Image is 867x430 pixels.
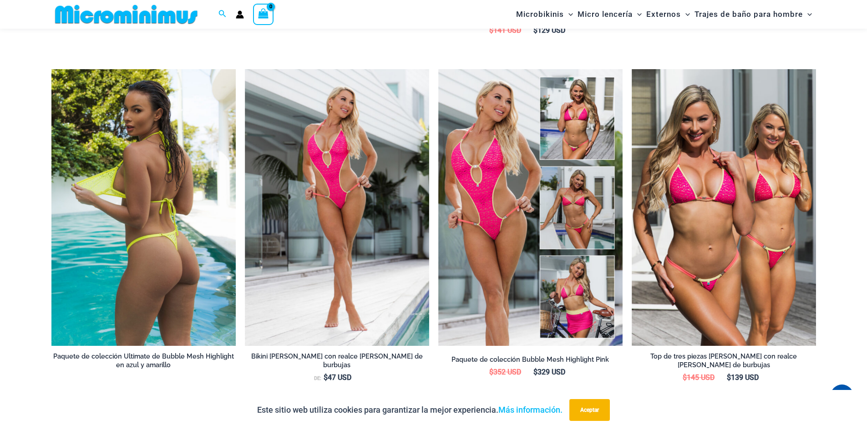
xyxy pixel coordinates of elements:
img: Malla de burbujas resaltada rosa 819 Una pieza 01 [245,69,429,346]
font: $ [489,26,493,35]
font: 129 USD [537,26,565,35]
a: Malla de burbujas resaltada rosa 819 Una pieza 01Malla de burbujas resaltada rosa 819 Una pieza 0... [245,69,429,346]
font: De: [314,375,321,381]
font: 352 USD [493,368,521,376]
a: Micro lenceríaAlternar menúAlternar menú [575,3,644,26]
font: $ [324,373,328,382]
a: MicrobikinisAlternar menúAlternar menú [514,3,575,26]
span: Alternar menú [681,3,690,26]
a: Top de tres piezas [PERSON_NAME] con realce [PERSON_NAME] de burbujas [632,352,816,373]
img: Malla de burbujas resaltada amarilla 323 Top con aros 469 Tanga 03 [51,69,236,346]
button: Aceptar [569,399,610,421]
font: Este sitio web utiliza cookies para garantizar la mejor experiencia. [257,405,498,415]
a: Bikini [PERSON_NAME] con realce [PERSON_NAME] de burbujas [245,352,429,373]
a: Paquete de colección Bubble Mesh Highlight Pink [438,355,623,367]
a: Paquete de colección FPaquete de colección BPaquete de colección B [438,69,623,346]
span: Alternar menú [803,3,812,26]
span: Alternar menú [564,3,573,26]
nav: Navegación del sitio [512,1,816,27]
font: Paquete de colección Ultimate de Bubble Mesh Highlight en azul y amarillo [53,352,234,369]
font: 139 USD [731,373,759,382]
font: 145 USD [687,373,715,382]
font: Micro lencería [578,10,633,19]
font: 141 USD [493,26,521,35]
font: $ [489,368,493,376]
img: Paquete de colección F [438,69,623,346]
font: 47 USD [328,373,351,382]
font: $ [533,368,537,376]
img: Paquete triple superior F [632,69,816,346]
font: $ [533,26,537,35]
font: $ [727,373,731,382]
font: Bikini [PERSON_NAME] con realce [PERSON_NAME] de burbujas [251,352,423,369]
a: Enlace del icono de la cuenta [236,10,244,19]
font: Aceptar [580,407,599,413]
a: ExternosAlternar menúAlternar menú [644,3,692,26]
font: $ [683,373,687,382]
a: Paquete de colección Ultimate de Bubble Mesh Highlight en azul y amarillo [51,352,236,373]
img: MM SHOP LOGO PLANO [51,4,201,25]
font: Trajes de baño para hombre [695,10,803,19]
font: Paquete de colección Bubble Mesh Highlight Pink [451,355,609,363]
font: 329 USD [537,368,565,376]
a: Ver carrito de compras, vacío [253,4,274,25]
font: Microbikinis [516,10,564,19]
a: Malla de burbujas definitiva (4)Malla de burbujas resaltada amarilla 323 Top con aros 469 Tanga 0... [51,69,236,346]
a: Enlace del icono de búsqueda [218,9,227,20]
a: Más información. [498,405,563,415]
font: Externos [646,10,681,19]
span: Alternar menú [633,3,642,26]
font: Top de tres piezas [PERSON_NAME] con realce [PERSON_NAME] de burbujas [650,352,797,369]
a: Paquete triple superior FPaquete de tres partes superiores BPaquete de tres partes superiores B [632,69,816,346]
a: Trajes de baño para hombreAlternar menúAlternar menú [692,3,814,26]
